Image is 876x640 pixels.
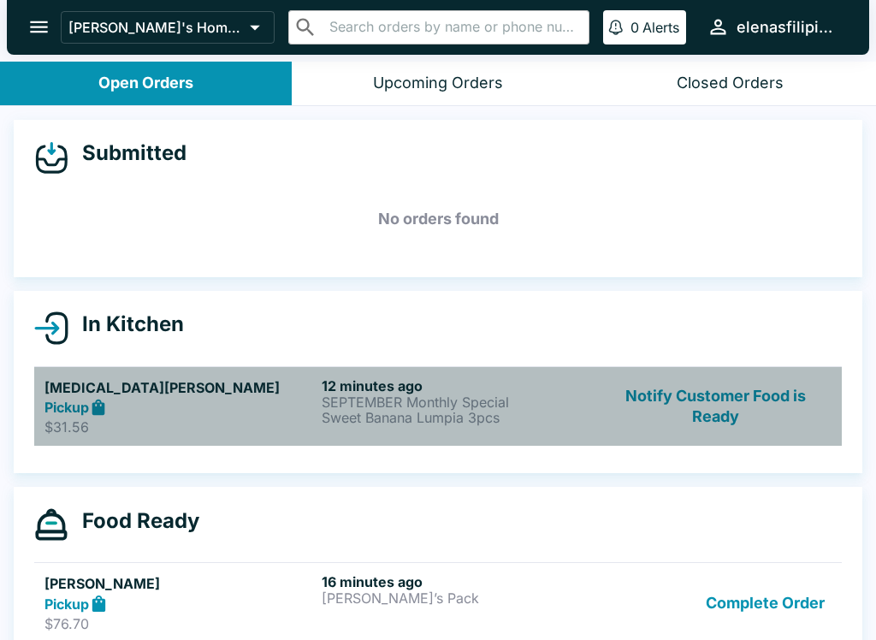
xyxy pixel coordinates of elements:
[68,19,243,36] p: [PERSON_NAME]'s Home of the Finest Filipino Foods
[700,9,849,45] button: elenasfilipinofoods
[44,596,89,613] strong: Pickup
[322,590,592,606] p: [PERSON_NAME]’s Pack
[324,15,582,39] input: Search orders by name or phone number
[61,11,275,44] button: [PERSON_NAME]'s Home of the Finest Filipino Foods
[68,140,186,166] h4: Submitted
[373,74,503,93] div: Upcoming Orders
[322,573,592,590] h6: 16 minutes ago
[34,188,842,250] h5: No orders found
[630,19,639,36] p: 0
[677,74,784,93] div: Closed Orders
[322,377,592,394] h6: 12 minutes ago
[699,573,832,632] button: Complete Order
[44,377,315,398] h5: [MEDICAL_DATA][PERSON_NAME]
[600,377,832,436] button: Notify Customer Food is Ready
[44,573,315,594] h5: [PERSON_NAME]
[44,615,315,632] p: $76.70
[98,74,193,93] div: Open Orders
[642,19,679,36] p: Alerts
[44,399,89,416] strong: Pickup
[68,508,199,534] h4: Food Ready
[322,410,592,425] p: Sweet Banana Lumpia 3pcs
[34,366,842,447] a: [MEDICAL_DATA][PERSON_NAME]Pickup$31.5612 minutes agoSEPTEMBER Monthly SpecialSweet Banana Lumpia...
[44,418,315,436] p: $31.56
[17,5,61,49] button: open drawer
[68,311,184,337] h4: In Kitchen
[322,394,592,410] p: SEPTEMBER Monthly Special
[737,17,842,38] div: elenasfilipinofoods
